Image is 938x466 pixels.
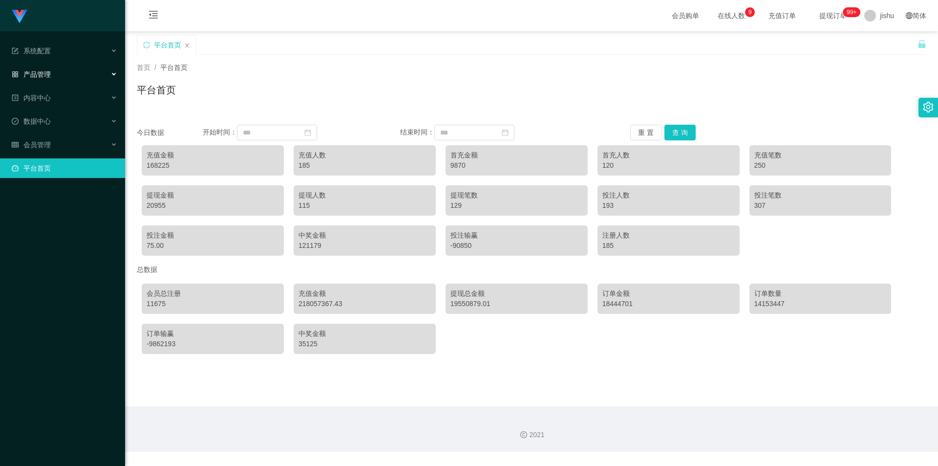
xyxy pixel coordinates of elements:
i: 图标: check-circle-o [12,118,19,125]
button: 重 置 [630,125,661,140]
div: 订单输赢 [147,329,279,339]
div: 185 [602,241,735,251]
div: 提现人数 [298,190,431,200]
sup: 9 [745,7,755,17]
span: 平台首页 [160,64,188,71]
div: 193 [602,200,735,211]
i: 图标: form [12,47,19,54]
div: 充值金额 [147,150,279,160]
span: 在线人数 [713,12,750,19]
span: 结束时间： [400,128,434,136]
div: 18444701 [602,299,735,309]
div: 提现总金额 [450,288,583,299]
div: 提现金额 [147,190,279,200]
div: 20955 [147,200,279,211]
span: 开始时间： [203,128,237,136]
div: 订单数量 [754,288,887,299]
div: 168225 [147,160,279,171]
div: 9870 [450,160,583,171]
i: 图标: table [12,141,19,148]
i: 图标: menu-fold [137,0,170,32]
div: 投注笔数 [754,190,887,200]
div: 订单金额 [602,288,735,299]
i: 图标: calendar [304,129,311,136]
div: 总数据 [137,261,926,279]
i: 图标: sync [143,42,150,48]
span: 提现订单 [814,12,852,19]
div: 平台首页 [154,36,181,54]
div: 充值笔数 [754,150,887,160]
a: 图标: dashboard平台首页 [12,158,117,178]
span: 内容中心 [12,94,51,102]
span: 产品管理 [12,70,51,78]
h1: 平台首页 [137,83,176,97]
div: 115 [298,200,431,211]
div: -90850 [450,241,583,251]
img: logo.9652507e.png [12,10,27,23]
div: 投注输赢 [450,230,583,241]
div: 307 [754,200,887,211]
div: 129 [450,200,583,211]
button: 查 询 [664,125,696,140]
div: 会员总注册 [147,288,279,299]
i: 图标: profile [12,94,19,101]
span: / [154,64,156,71]
span: 首页 [137,64,150,71]
i: 图标: copyright [520,431,527,438]
div: 218057367.43 [298,299,431,309]
span: 会员管理 [12,141,51,149]
i: 图标: global [906,12,913,19]
div: 35125 [298,339,431,349]
div: 中奖金额 [298,230,431,241]
sup: 1126 [843,7,860,17]
div: 120 [602,160,735,171]
div: 11675 [147,299,279,309]
span: 充值订单 [764,12,801,19]
p: 9 [748,7,752,17]
i: 图标: appstore-o [12,71,19,78]
div: 提现笔数 [450,190,583,200]
div: -9862193 [147,339,279,349]
div: 14153447 [754,299,887,309]
div: 75.00 [147,241,279,251]
div: 首充人数 [602,150,735,160]
span: 数据中心 [12,117,51,125]
div: 2021 [133,430,930,440]
i: 图标: close [184,43,190,48]
div: 充值人数 [298,150,431,160]
i: 图标: unlock [917,40,926,48]
div: 250 [754,160,887,171]
span: 系统配置 [12,47,51,55]
div: 注册人数 [602,230,735,241]
i: 图标: setting [923,102,934,112]
div: 首充金额 [450,150,583,160]
i: 图标: calendar [502,129,509,136]
div: 投注人数 [602,190,735,200]
div: 充值金额 [298,288,431,299]
div: 19550879.01 [450,299,583,309]
div: 今日数据 [137,128,203,138]
div: 185 [298,160,431,171]
div: 中奖金额 [298,329,431,339]
div: 121179 [298,241,431,251]
div: 投注金额 [147,230,279,241]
